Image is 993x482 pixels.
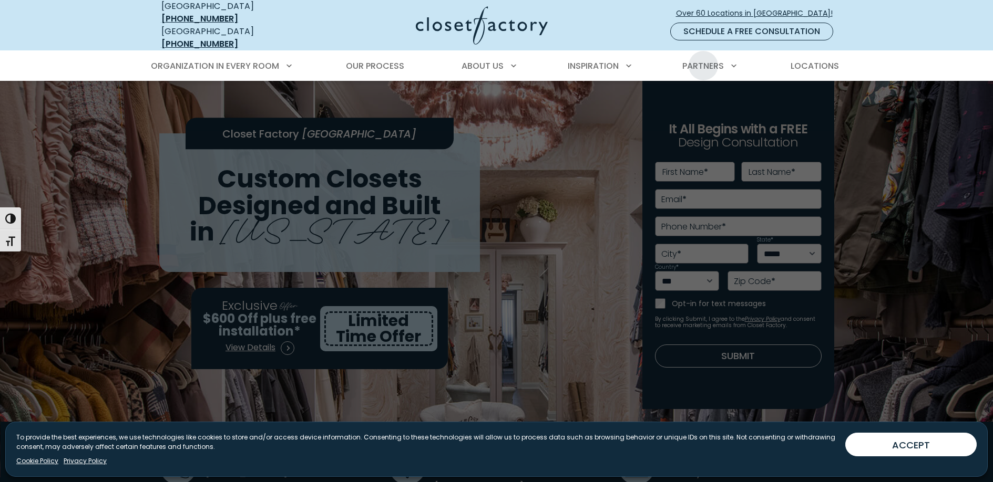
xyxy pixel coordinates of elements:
span: Organization in Every Room [151,60,279,72]
img: Closet Factory Logo [416,6,548,45]
span: Our Process [346,60,404,72]
a: [PHONE_NUMBER] [161,38,238,50]
a: [PHONE_NUMBER] [161,13,238,25]
a: Over 60 Locations in [GEOGRAPHIC_DATA]! [675,4,842,23]
span: Inspiration [568,60,619,72]
button: ACCEPT [845,433,977,456]
nav: Primary Menu [144,51,850,81]
span: Partners [682,60,724,72]
div: [GEOGRAPHIC_DATA] [161,25,314,50]
span: About Us [462,60,504,72]
span: Over 60 Locations in [GEOGRAPHIC_DATA]! [676,8,841,19]
a: Privacy Policy [64,456,107,466]
a: Schedule a Free Consultation [670,23,833,40]
a: Cookie Policy [16,456,58,466]
p: To provide the best experiences, we use technologies like cookies to store and/or access device i... [16,433,837,452]
span: Locations [791,60,839,72]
